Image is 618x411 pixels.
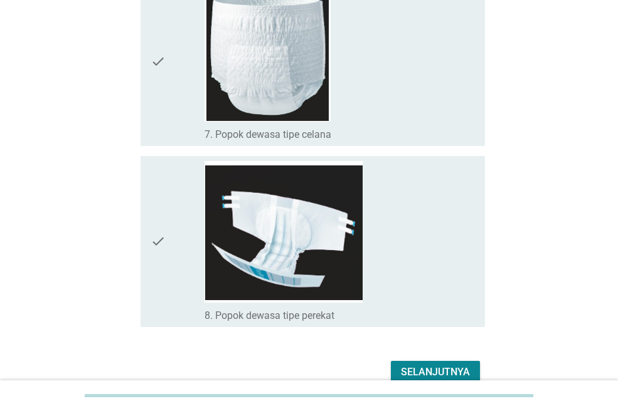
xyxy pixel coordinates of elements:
div: Selanjutnya [401,365,470,380]
button: Selanjutnya [391,361,480,383]
label: 7. Popok dewasa tipe celana [205,128,331,141]
i: check [151,161,166,322]
label: 8. Popok dewasa tipe perekat [205,310,334,322]
img: c3413779-b2d1-4f3b-a04c-1bdad48694d6-----------2025-10-10-112822.png [205,161,363,303]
